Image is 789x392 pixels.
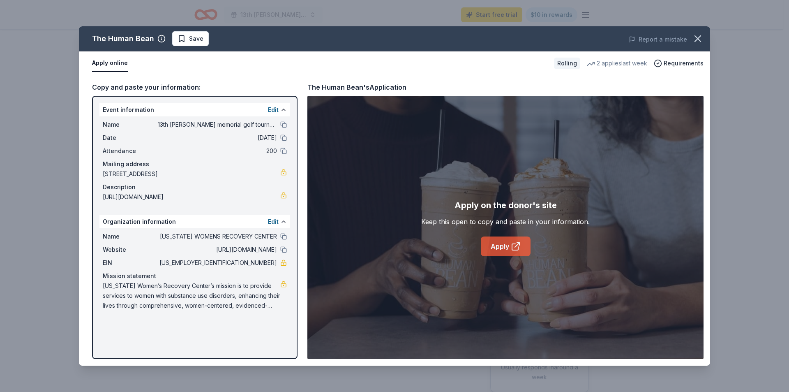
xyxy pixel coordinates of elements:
[92,55,128,72] button: Apply online
[158,133,277,143] span: [DATE]
[103,169,280,179] span: [STREET_ADDRESS]
[664,58,704,68] span: Requirements
[103,146,158,156] span: Attendance
[189,34,203,44] span: Save
[554,58,580,69] div: Rolling
[92,32,154,45] div: The Human Bean
[454,199,557,212] div: Apply on the donor's site
[421,217,590,227] div: Keep this open to copy and paste in your information.
[103,281,280,311] span: [US_STATE] Women’s Recovery Center’s mission is to provide services to women with substance use d...
[103,245,158,255] span: Website
[103,258,158,268] span: EIN
[103,120,158,130] span: Name
[481,237,531,256] a: Apply
[268,105,279,115] button: Edit
[587,58,647,68] div: 2 applies last week
[172,31,209,46] button: Save
[103,232,158,241] span: Name
[629,35,687,44] button: Report a mistake
[158,146,277,156] span: 200
[654,58,704,68] button: Requirements
[158,232,277,241] span: [US_STATE] WOMENS RECOVERY CENTER
[158,245,277,255] span: [URL][DOMAIN_NAME]
[103,271,287,281] div: Mission statement
[307,82,406,93] div: The Human Bean's Application
[158,120,277,130] span: 13th [PERSON_NAME] memorial golf tournament
[99,103,290,116] div: Event information
[92,82,298,93] div: Copy and paste your information:
[268,217,279,227] button: Edit
[99,215,290,228] div: Organization information
[103,133,158,143] span: Date
[103,192,280,202] span: [URL][DOMAIN_NAME]
[103,182,287,192] div: Description
[103,159,287,169] div: Mailing address
[158,258,277,268] span: [US_EMPLOYER_IDENTIFICATION_NUMBER]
